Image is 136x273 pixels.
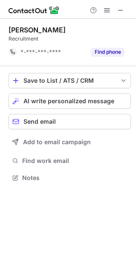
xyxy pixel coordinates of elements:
[9,5,60,15] img: ContactOut v5.3.10
[91,48,124,56] button: Reveal Button
[23,98,114,105] span: AI write personalized message
[9,26,66,34] div: [PERSON_NAME]
[9,134,131,150] button: Add to email campaign
[23,118,56,125] span: Send email
[23,139,91,145] span: Add to email campaign
[22,157,127,165] span: Find work email
[9,155,131,167] button: Find work email
[9,93,131,109] button: AI write personalized message
[9,73,131,88] button: save-profile-one-click
[9,35,131,43] div: Recruitment
[22,174,127,182] span: Notes
[9,114,131,129] button: Send email
[23,77,116,84] div: Save to List / ATS / CRM
[9,172,131,184] button: Notes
